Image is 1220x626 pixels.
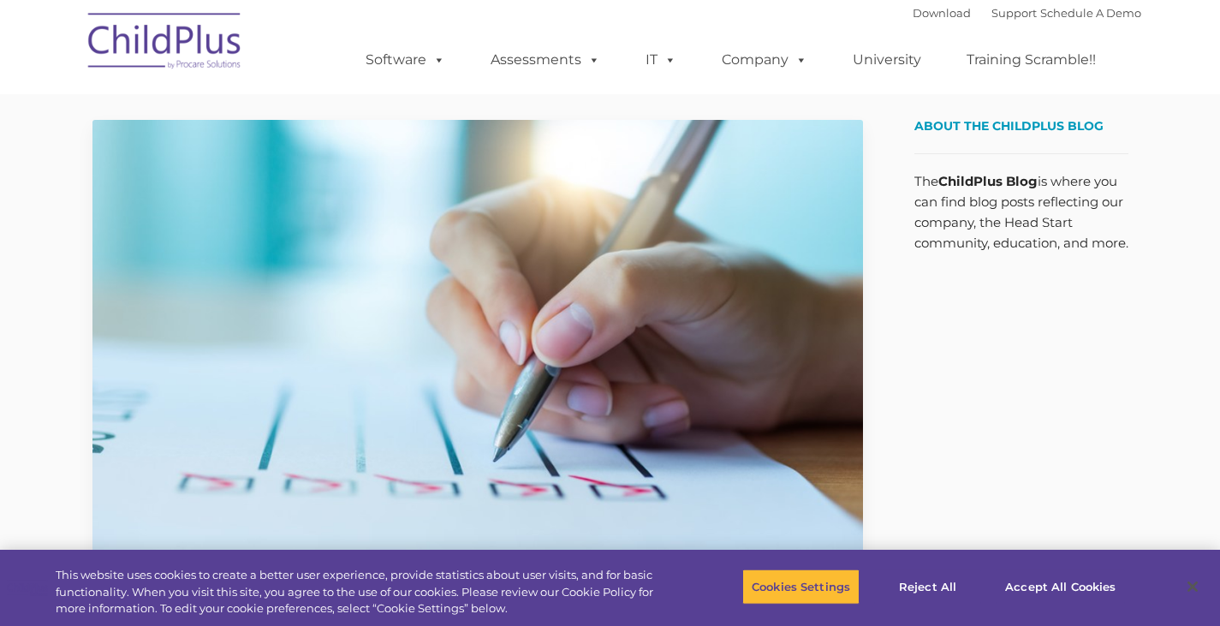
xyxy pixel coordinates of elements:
[949,43,1113,77] a: Training Scramble!!
[874,569,981,605] button: Reject All
[938,173,1038,189] strong: ChildPlus Blog
[1174,568,1211,605] button: Close
[473,43,617,77] a: Assessments
[996,569,1125,605] button: Accept All Cookies
[742,569,860,605] button: Cookies Settings
[348,43,462,77] a: Software
[705,43,824,77] a: Company
[914,171,1128,253] p: The is where you can find blog posts reflecting our company, the Head Start community, education,...
[913,6,1141,20] font: |
[92,120,863,553] img: Efficiency Boost: ChildPlus Online's Enhanced Family Pre-Application Process - Streamlining Appli...
[913,6,971,20] a: Download
[991,6,1037,20] a: Support
[914,118,1104,134] span: About the ChildPlus Blog
[628,43,693,77] a: IT
[836,43,938,77] a: University
[56,567,671,617] div: This website uses cookies to create a better user experience, provide statistics about user visit...
[1040,6,1141,20] a: Schedule A Demo
[80,1,251,86] img: ChildPlus by Procare Solutions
